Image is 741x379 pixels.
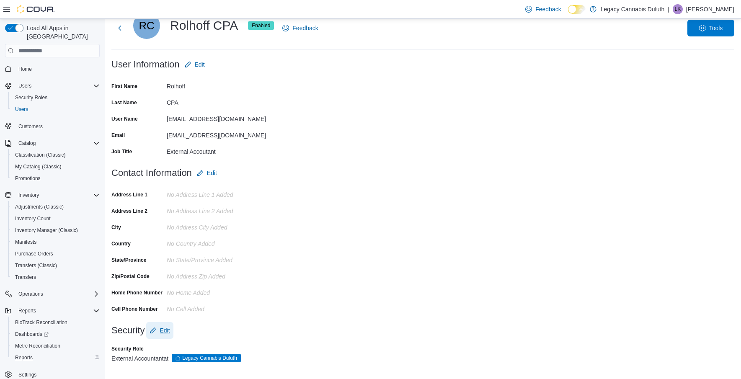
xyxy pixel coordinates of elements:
button: BioTrack Reconciliation [8,317,103,328]
div: Rolhoff CPA [133,12,274,39]
a: Classification (Classic) [12,150,69,160]
label: Address Line 2 [111,208,147,214]
span: Users [12,104,100,114]
span: Inventory [18,192,39,199]
h3: User Information [111,59,180,70]
button: Purchase Orders [8,248,103,260]
span: Transfers (Classic) [15,262,57,269]
span: Adjustments (Classic) [15,204,64,210]
button: Inventory Manager (Classic) [8,224,103,236]
span: Load All Apps in [GEOGRAPHIC_DATA] [23,24,100,41]
a: Feedback [279,20,321,36]
span: Feedback [292,24,318,32]
span: Reports [12,353,100,363]
a: Home [15,64,35,74]
span: Users [15,106,28,113]
div: No State/Province Added [167,253,279,263]
span: Enabled [248,21,274,30]
div: Rolhoff [167,80,279,90]
span: Settings [18,371,36,378]
span: Promotions [15,175,41,182]
span: Security Roles [15,94,47,101]
span: My Catalog (Classic) [12,162,100,172]
span: Catalog [18,140,36,147]
button: Inventory [2,189,103,201]
span: Operations [18,291,43,297]
div: External Accoutant [167,145,279,155]
a: My Catalog (Classic) [12,162,65,172]
span: Feedback [535,5,561,13]
span: Promotions [12,173,100,183]
button: Users [2,80,103,92]
span: Customers [15,121,100,131]
span: Reports [18,307,36,314]
label: City [111,224,121,231]
p: | [668,4,669,14]
button: Catalog [2,137,103,149]
a: Inventory Count [12,214,54,224]
a: Customers [15,121,46,131]
button: Security Roles [8,92,103,103]
span: Security Roles [12,93,100,103]
a: Reports [12,353,36,363]
span: Inventory Manager (Classic) [12,225,100,235]
h3: Security [111,325,145,335]
span: Purchase Orders [15,250,53,257]
button: Reports [15,306,39,316]
div: No Country Added [167,237,279,247]
div: External Accountant at [111,354,734,362]
button: Users [8,103,103,115]
a: Inventory Manager (Classic) [12,225,81,235]
p: [PERSON_NAME] [686,4,734,14]
span: BioTrack Reconciliation [12,317,100,327]
span: Manifests [15,239,36,245]
span: Operations [15,289,100,299]
span: Purchase Orders [12,249,100,259]
div: Rolhoff CPA [133,12,160,39]
span: Inventory Count [15,215,51,222]
a: Promotions [12,173,44,183]
span: Classification (Classic) [15,152,66,158]
input: Dark Mode [568,5,586,14]
a: Metrc Reconciliation [12,341,64,351]
button: Tools [687,20,734,36]
label: Last Name [111,99,137,106]
span: My Catalog (Classic) [15,163,62,170]
a: BioTrack Reconciliation [12,317,71,327]
button: Operations [15,289,46,299]
div: [EMAIL_ADDRESS][DOMAIN_NAME] [167,112,279,122]
button: Transfers [8,271,103,283]
button: Inventory [15,190,42,200]
div: No Address City added [167,221,279,231]
span: Users [18,83,31,89]
span: Inventory Count [12,214,100,224]
button: Home [2,62,103,75]
label: Job Title [111,148,132,155]
label: First Name [111,83,137,90]
label: Email [111,132,125,139]
button: Edit [146,322,173,339]
span: Metrc Reconciliation [12,341,100,351]
span: Edit [207,169,217,177]
span: Edit [160,326,170,335]
span: BioTrack Reconciliation [15,319,67,326]
span: Dashboards [12,329,100,339]
span: Dashboards [15,331,49,338]
label: State/Province [111,257,146,263]
a: Security Roles [12,93,51,103]
label: Country [111,240,131,247]
label: Address Line 1 [111,191,147,198]
a: Dashboards [8,328,103,340]
button: My Catalog (Classic) [8,161,103,173]
span: Home [18,66,32,72]
a: Transfers (Classic) [12,260,60,271]
a: Dashboards [12,329,52,339]
label: Zip/Postal Code [111,273,150,280]
span: Edit [195,60,205,69]
button: Customers [2,120,103,132]
button: Transfers (Classic) [8,260,103,271]
button: Edit [194,165,220,181]
span: RC [139,12,155,39]
button: Catalog [15,138,39,148]
span: Manifests [12,237,100,247]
